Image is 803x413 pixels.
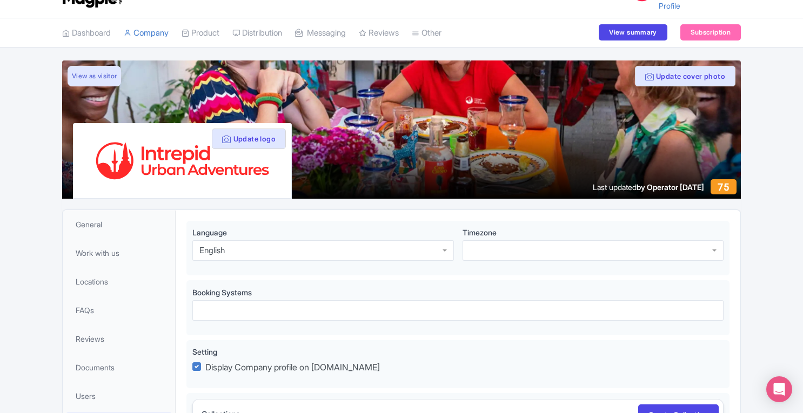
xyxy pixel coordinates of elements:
a: Documents [65,355,173,380]
a: Reviews [359,18,399,48]
a: Company [124,18,169,48]
button: Update cover photo [635,66,735,86]
a: Users [65,384,173,408]
a: General [65,212,173,236]
span: 75 [718,181,729,193]
a: View summary [599,24,667,40]
a: Subscription [680,24,741,40]
a: Product [182,18,219,48]
a: Work with us [65,241,173,265]
span: Setting [192,347,217,356]
a: Locations [65,269,173,294]
span: Language [192,228,227,237]
span: Work with us [76,247,119,259]
span: Users [76,390,96,402]
span: by Operator [DATE] [637,182,704,192]
a: Profile [659,1,680,10]
a: Reviews [65,327,173,351]
a: View as visitor [68,66,121,86]
a: FAQs [65,298,173,322]
div: Open Intercom Messenger [766,376,792,402]
span: Timezone [463,228,497,237]
span: Booking Systems [192,288,252,297]
div: English [199,246,225,255]
a: Dashboard [62,18,111,48]
span: Display Company profile on [DOMAIN_NAME] [205,362,380,373]
button: Update logo [212,128,286,149]
div: Last updated [593,181,704,193]
span: Locations [76,276,108,287]
span: Reviews [76,333,104,344]
span: FAQs [76,304,94,316]
span: Documents [76,362,115,373]
a: Messaging [295,18,346,48]
span: General [76,219,102,230]
img: bnxlecx2kcnhiwl1bkly.svg [95,132,269,189]
a: Distribution [232,18,282,48]
a: Other [412,18,441,48]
